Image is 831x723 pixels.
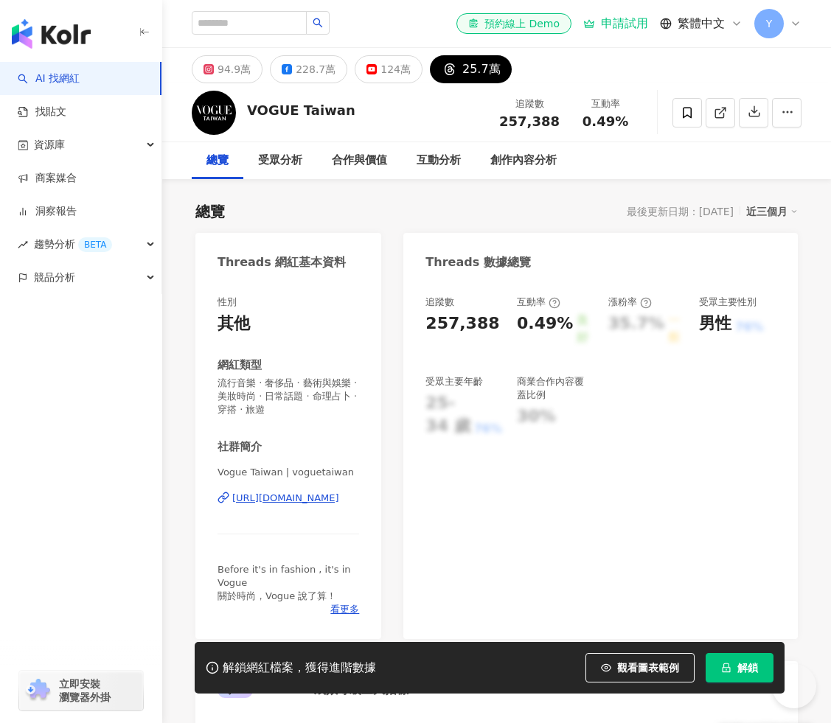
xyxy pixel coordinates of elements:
[218,492,359,505] a: [URL][DOMAIN_NAME]
[737,662,758,674] span: 解鎖
[218,254,346,270] div: Threads 網紅基本資料
[18,105,66,119] a: 找貼文
[380,59,411,80] div: 124萬
[218,564,351,601] span: Before it's in fashion , it's in Vogue 關於時尚，Vogue 說了算！
[18,204,77,219] a: 洞察報告
[583,114,628,129] span: 0.49%
[59,677,111,704] span: 立即安裝 瀏覽器外掛
[218,377,359,417] span: 流行音樂 · 奢侈品 · 藝術與娛樂 · 美妝時尚 · 日常話題 · 命理占卜 · 穿搭 · 旅遊
[766,15,773,32] span: Y
[517,312,573,346] div: 0.49%
[746,202,798,221] div: 近三個月
[499,97,560,111] div: 追蹤數
[18,171,77,186] a: 商案媒合
[699,312,731,335] div: 男性
[425,254,530,270] div: Threads 數據總覽
[425,312,499,335] div: 257,388
[34,128,65,161] span: 資源庫
[585,653,695,682] button: 觀看圖表範例
[468,16,560,31] div: 預約線上 Demo
[330,603,359,616] span: 看更多
[617,662,679,674] span: 觀看圖表範例
[517,296,560,309] div: 互動率
[417,152,461,170] div: 互動分析
[34,261,75,294] span: 競品分析
[232,492,339,505] div: [URL][DOMAIN_NAME]
[490,152,557,170] div: 創作內容分析
[18,240,28,250] span: rise
[627,206,734,217] div: 最後更新日期：[DATE]
[456,13,571,34] a: 預約線上 Demo
[218,466,359,479] span: Vogue Taiwan | voguetaiwan
[355,55,423,83] button: 124萬
[192,55,262,83] button: 94.9萬
[270,55,347,83] button: 228.7萬
[499,113,560,129] span: 257,388
[18,71,80,86] a: searchAI 找網紅
[223,660,376,676] div: 解鎖網紅檔案，獲得進階數據
[258,152,302,170] div: 受眾分析
[247,101,355,119] div: VOGUE Taiwan
[12,19,91,49] img: logo
[608,296,652,309] div: 漲粉率
[332,152,387,170] div: 合作與價值
[462,59,501,80] div: 25.7萬
[430,55,512,83] button: 25.7萬
[218,439,262,455] div: 社群簡介
[218,357,262,373] div: 網紅類型
[425,375,483,388] div: 受眾主要年齡
[24,679,52,702] img: chrome extension
[313,18,323,28] span: search
[192,91,236,135] img: KOL Avatar
[678,15,725,32] span: 繁體中文
[577,97,633,111] div: 互動率
[218,312,250,335] div: 其他
[218,296,237,309] div: 性別
[34,228,112,261] span: 趨勢分析
[218,59,251,80] div: 94.9萬
[78,237,112,252] div: BETA
[425,296,454,309] div: 追蹤數
[206,152,229,170] div: 總覽
[517,375,594,402] div: 商業合作內容覆蓋比例
[19,671,143,710] a: chrome extension立即安裝 瀏覽器外掛
[721,663,731,673] span: lock
[583,16,648,31] a: 申請試用
[296,59,335,80] div: 228.7萬
[699,296,757,309] div: 受眾主要性別
[706,653,773,682] button: 解鎖
[195,201,225,222] div: 總覽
